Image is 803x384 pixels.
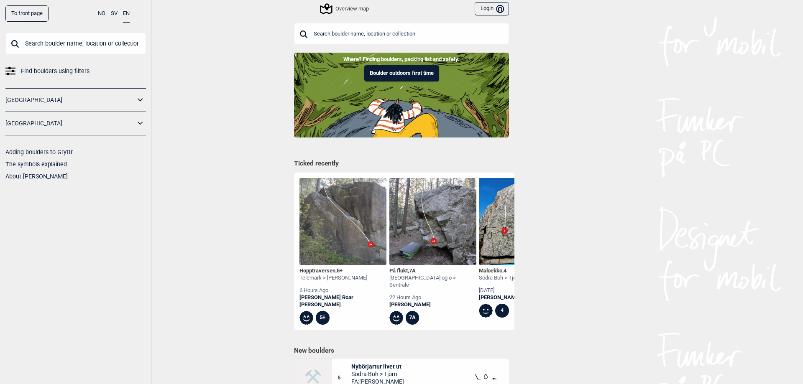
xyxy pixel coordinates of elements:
button: NO [98,5,105,22]
div: Overview map [321,4,369,14]
a: To front page [5,5,49,22]
div: 7A [406,311,419,325]
a: [PERSON_NAME] [389,301,476,308]
img: Hopptraversen [299,178,386,265]
a: About [PERSON_NAME] [5,173,68,180]
div: 6 hours ago [299,287,386,294]
div: Södra Boh > Tjörn [479,275,521,282]
h1: New boulders [294,346,509,355]
p: Where? Finding boulders, packing list and safety. [6,55,797,64]
img: Indoor to outdoor [294,53,509,137]
div: [DATE] [479,287,521,294]
a: Find boulders using filters [5,65,146,77]
div: 5+ [316,311,330,325]
span: Södra Boh > Tjörn [351,370,404,378]
a: Adding boulders to Gryttr [5,149,73,155]
span: 5 [338,374,351,381]
span: 7A [409,267,416,274]
a: [GEOGRAPHIC_DATA] [5,117,135,130]
div: Malockko , [479,267,521,275]
img: Malockko 230807 [479,178,566,265]
span: Find boulders using filters [21,65,90,77]
button: Boulder outdoors first time [364,65,439,81]
div: På flukt , [389,267,476,275]
div: [GEOGRAPHIC_DATA] og o > Sentrale [389,275,476,289]
a: [PERSON_NAME] Roar [PERSON_NAME] [299,294,386,308]
div: Hopptraversen , [299,267,386,275]
span: 5+ [337,267,343,274]
h1: Ticked recently [294,159,509,168]
div: 4 [495,304,509,318]
span: 4 [504,267,506,274]
div: Telemark > [PERSON_NAME] [299,275,386,282]
input: Search boulder name, location or collection [5,33,146,54]
button: SV [111,5,118,22]
img: Pa flukt 200417 [389,178,476,265]
span: Nybörjartur livet ut [351,363,404,370]
div: 22 hours ago [389,294,476,301]
a: [PERSON_NAME] [479,294,521,301]
a: [GEOGRAPHIC_DATA] [5,94,135,106]
button: EN [123,5,130,23]
button: Login [475,2,509,16]
input: Search boulder name, location or collection [294,23,509,45]
a: The symbols explained [5,161,67,168]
